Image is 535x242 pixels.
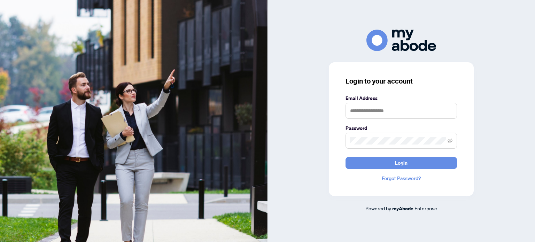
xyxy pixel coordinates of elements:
[392,205,413,212] a: myAbode
[448,138,452,143] span: eye-invisible
[414,205,437,211] span: Enterprise
[366,30,436,51] img: ma-logo
[346,124,457,132] label: Password
[346,174,457,182] a: Forgot Password?
[365,205,391,211] span: Powered by
[395,157,408,169] span: Login
[346,157,457,169] button: Login
[346,76,457,86] h3: Login to your account
[346,94,457,102] label: Email Address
